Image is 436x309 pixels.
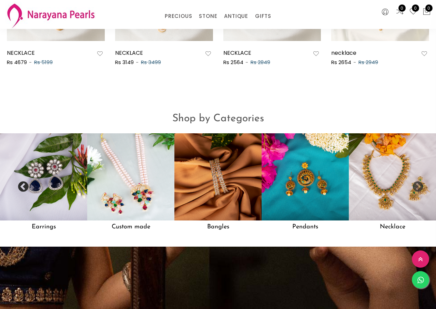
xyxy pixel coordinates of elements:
[223,49,251,57] a: NECKLACE
[262,220,349,234] h5: Pendants
[412,181,419,188] button: Next
[87,220,174,234] h5: Custom made
[174,133,262,220] img: Bangles
[398,4,406,12] span: 0
[174,220,262,234] h5: Bangles
[409,8,417,17] a: 0
[95,49,105,58] button: Add to wishlist
[115,59,134,66] span: Rs 3149
[87,133,174,220] img: Custom made
[331,59,351,66] span: Rs 2654
[425,4,433,12] span: 0
[255,11,271,21] a: GIFTS
[34,59,53,66] span: Rs 5199
[349,220,436,234] h5: Necklace
[224,11,248,21] a: ANTIQUE
[358,59,378,66] span: Rs 2949
[7,59,27,66] span: Rs 4679
[419,49,429,58] button: Add to wishlist
[331,49,356,57] a: necklace
[199,11,217,21] a: STONE
[423,8,431,17] button: 0
[311,49,321,58] button: Add to wishlist
[7,49,35,57] a: NECKLACE
[262,133,349,220] img: Pendants
[203,49,213,58] button: Add to wishlist
[349,133,436,220] img: Necklace
[17,181,24,188] button: Previous
[412,4,419,12] span: 0
[396,8,404,17] a: 0
[141,59,161,66] span: Rs 3499
[223,59,243,66] span: Rs 2564
[115,49,143,57] a: NECKLACE
[251,59,270,66] span: Rs 2849
[165,11,192,21] a: PRECIOUS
